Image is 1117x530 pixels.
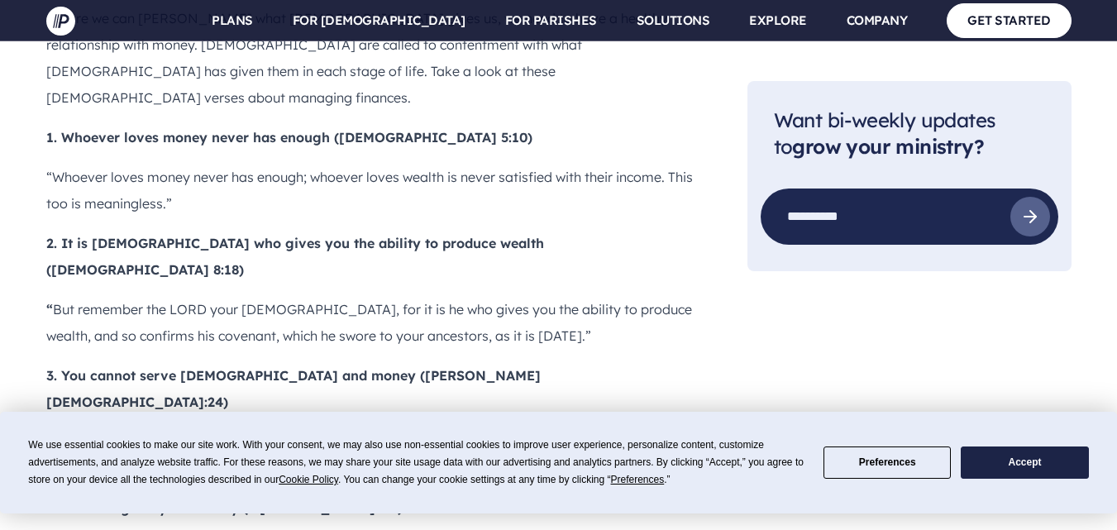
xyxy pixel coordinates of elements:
span: Preferences [611,474,665,485]
b: 3. You cannot serve [DEMOGRAPHIC_DATA] and money ([PERSON_NAME][DEMOGRAPHIC_DATA]:24) [46,367,541,410]
p: “Whoever loves money never has enough; whoever loves wealth is never satisfied with their income.... [46,164,695,217]
button: Accept [961,446,1088,479]
b: 4. Don’t be greedy for money (1 [PERSON_NAME] 5:2) [46,499,403,516]
span: Cookie Policy [279,474,338,485]
b: “ [46,301,53,318]
span: Want bi-weekly updates to [774,107,996,160]
p: Before we can [PERSON_NAME] what [DEMOGRAPHIC_DATA] gives us, we need to have a healthy relations... [46,5,695,111]
div: We use essential cookies to make our site work. With your consent, we may also use non-essential ... [28,437,804,489]
button: Preferences [823,446,951,479]
b: 2. It is [DEMOGRAPHIC_DATA] who gives you the ability to produce wealth ([DEMOGRAPHIC_DATA] 8:18) [46,235,544,278]
a: GET STARTED [947,3,1072,37]
p: But remember the LORD your [DEMOGRAPHIC_DATA], for it is he who gives you the ability to produce ... [46,296,695,349]
strong: grow your ministry? [792,135,984,160]
b: 1. Whoever loves money never has enough ([DEMOGRAPHIC_DATA] 5:10) [46,129,532,146]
